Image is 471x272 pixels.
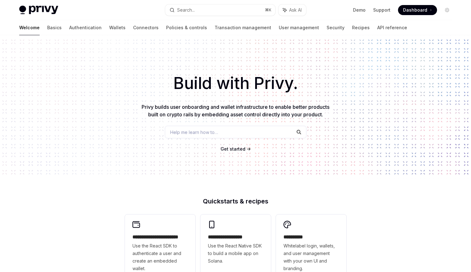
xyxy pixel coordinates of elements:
a: Demo [353,7,366,13]
span: ⌘ K [265,8,272,13]
a: Welcome [19,20,40,35]
a: Policies & controls [166,20,207,35]
a: User management [279,20,319,35]
h1: Build with Privy. [10,71,461,96]
button: Toggle dark mode [442,5,452,15]
a: Recipes [352,20,370,35]
span: Privy builds user onboarding and wallet infrastructure to enable better products built on crypto ... [142,104,329,118]
a: Transaction management [215,20,271,35]
img: light logo [19,6,58,14]
a: Authentication [69,20,102,35]
a: Basics [47,20,62,35]
button: Search...⌘K [165,4,275,16]
div: Search... [177,6,195,14]
h2: Quickstarts & recipes [125,198,346,204]
span: Use the React Native SDK to build a mobile app on Solana. [208,242,263,265]
a: Connectors [133,20,159,35]
span: Dashboard [403,7,427,13]
a: Get started [221,146,245,152]
span: Help me learn how to… [170,129,218,136]
a: Support [373,7,390,13]
span: Ask AI [289,7,302,13]
a: API reference [377,20,407,35]
a: Dashboard [398,5,437,15]
a: Wallets [109,20,126,35]
a: Security [327,20,345,35]
button: Ask AI [278,4,306,16]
